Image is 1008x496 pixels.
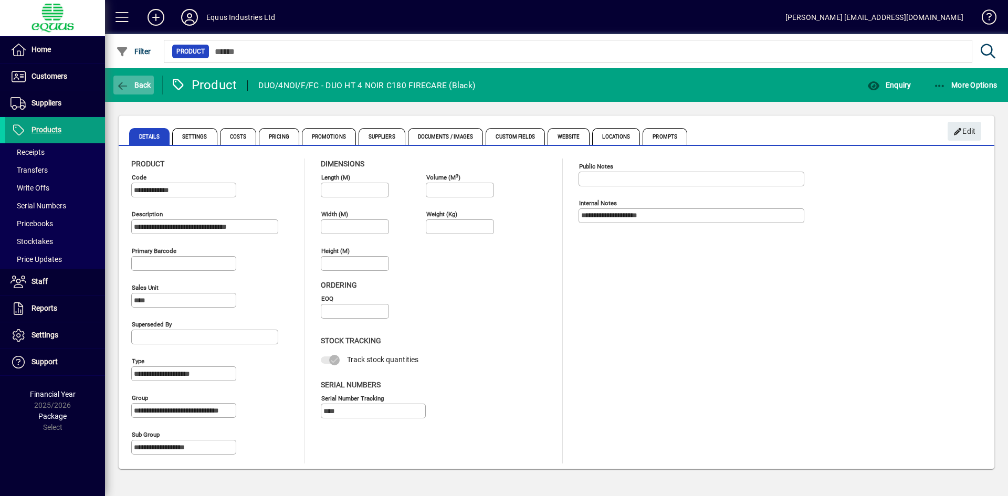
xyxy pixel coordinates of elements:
[132,394,148,402] mat-label: Group
[426,174,460,181] mat-label: Volume (m )
[176,46,205,57] span: Product
[132,357,144,365] mat-label: Type
[129,128,170,145] span: Details
[132,284,159,291] mat-label: Sales unit
[302,128,356,145] span: Promotions
[321,336,381,345] span: Stock Tracking
[867,81,911,89] span: Enquiry
[5,322,105,349] a: Settings
[10,255,62,263] span: Price Updates
[38,412,67,420] span: Package
[132,431,160,438] mat-label: Sub group
[5,250,105,268] a: Price Updates
[139,8,173,27] button: Add
[321,281,357,289] span: Ordering
[456,173,458,178] sup: 3
[10,184,49,192] span: Write Offs
[173,8,206,27] button: Profile
[31,331,58,339] span: Settings
[132,247,176,255] mat-label: Primary barcode
[132,174,146,181] mat-label: Code
[5,349,105,375] a: Support
[31,277,48,286] span: Staff
[132,210,163,218] mat-label: Description
[321,160,364,168] span: Dimensions
[116,47,151,56] span: Filter
[321,174,350,181] mat-label: Length (m)
[347,355,418,364] span: Track stock quantities
[321,394,384,402] mat-label: Serial Number tracking
[116,81,151,89] span: Back
[643,128,687,145] span: Prompts
[10,237,53,246] span: Stocktakes
[206,9,276,26] div: Equus Industries Ltd
[10,166,48,174] span: Transfers
[113,76,154,94] button: Back
[5,64,105,90] a: Customers
[321,247,350,255] mat-label: Height (m)
[486,128,544,145] span: Custom Fields
[31,304,57,312] span: Reports
[5,37,105,63] a: Home
[5,179,105,197] a: Write Offs
[5,90,105,117] a: Suppliers
[974,2,995,36] a: Knowledge Base
[579,199,617,207] mat-label: Internal Notes
[5,197,105,215] a: Serial Numbers
[105,76,163,94] app-page-header-button: Back
[785,9,963,26] div: [PERSON_NAME] [EMAIL_ADDRESS][DOMAIN_NAME]
[321,295,333,302] mat-label: EOQ
[258,77,475,94] div: DUO/4NOI/F/FC - DUO HT 4 NOIR C180 FIRECARE (Black)
[865,76,913,94] button: Enquiry
[321,381,381,389] span: Serial Numbers
[31,357,58,366] span: Support
[171,77,237,93] div: Product
[321,210,348,218] mat-label: Width (m)
[359,128,405,145] span: Suppliers
[10,148,45,156] span: Receipts
[31,125,61,134] span: Products
[933,81,997,89] span: More Options
[220,128,257,145] span: Costs
[132,321,172,328] mat-label: Superseded by
[592,128,640,145] span: Locations
[931,76,1000,94] button: More Options
[5,296,105,322] a: Reports
[5,161,105,179] a: Transfers
[10,219,53,228] span: Pricebooks
[579,163,613,170] mat-label: Public Notes
[10,202,66,210] span: Serial Numbers
[5,215,105,233] a: Pricebooks
[31,45,51,54] span: Home
[30,390,76,398] span: Financial Year
[948,122,981,141] button: Edit
[426,210,457,218] mat-label: Weight (Kg)
[408,128,484,145] span: Documents / Images
[131,160,164,168] span: Product
[5,233,105,250] a: Stocktakes
[548,128,590,145] span: Website
[953,123,976,140] span: Edit
[31,72,67,80] span: Customers
[113,42,154,61] button: Filter
[172,128,217,145] span: Settings
[259,128,299,145] span: Pricing
[5,143,105,161] a: Receipts
[31,99,61,107] span: Suppliers
[5,269,105,295] a: Staff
